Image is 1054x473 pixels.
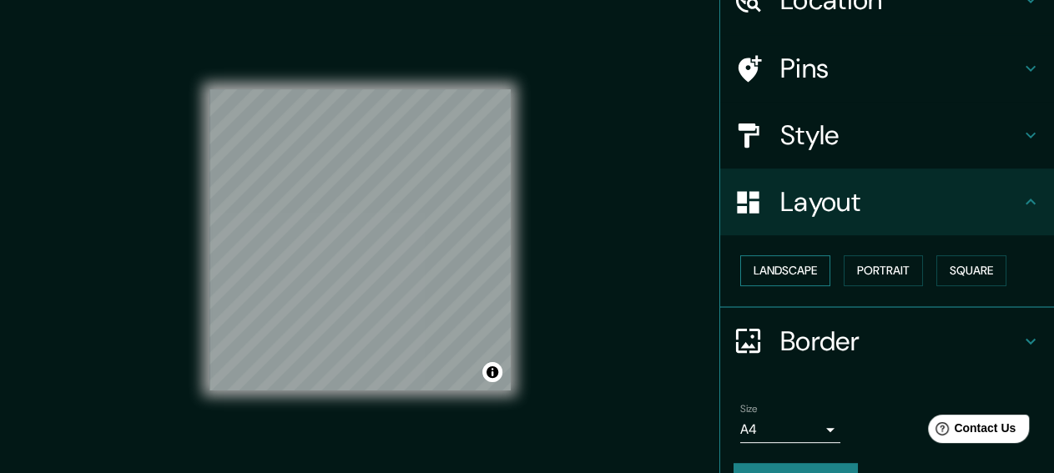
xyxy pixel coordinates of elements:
[780,325,1021,358] h4: Border
[936,255,1006,286] button: Square
[720,35,1054,102] div: Pins
[905,408,1036,455] iframe: Help widget launcher
[844,255,923,286] button: Portrait
[482,362,502,382] button: Toggle attribution
[740,416,840,443] div: A4
[720,169,1054,235] div: Layout
[720,102,1054,169] div: Style
[780,52,1021,85] h4: Pins
[740,255,830,286] button: Landscape
[740,401,758,415] label: Size
[209,89,511,390] canvas: Map
[780,185,1021,219] h4: Layout
[720,308,1054,375] div: Border
[780,118,1021,152] h4: Style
